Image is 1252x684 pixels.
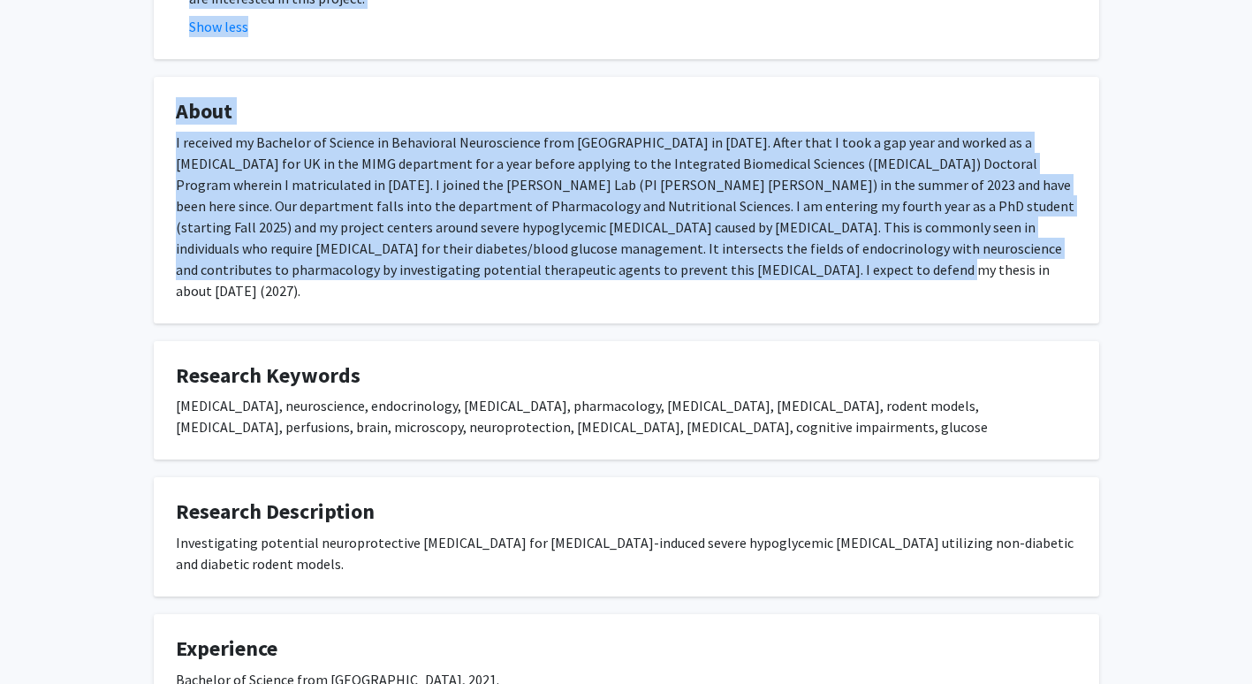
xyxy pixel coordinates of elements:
h4: About [176,99,1077,125]
h4: Research Description [176,499,1077,525]
div: I received my Bachelor of Science in Behavioral Neuroscience from [GEOGRAPHIC_DATA] in [DATE]. Af... [176,132,1077,301]
div: [MEDICAL_DATA], neuroscience, endocrinology, [MEDICAL_DATA], pharmacology, [MEDICAL_DATA], [MEDIC... [176,395,1077,437]
h4: Research Keywords [176,363,1077,389]
button: Show less [189,16,248,37]
iframe: Chat [13,604,75,671]
div: Investigating potential neuroprotective [MEDICAL_DATA] for [MEDICAL_DATA]-induced severe hypoglyc... [176,532,1077,574]
h4: Experience [176,636,1077,662]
